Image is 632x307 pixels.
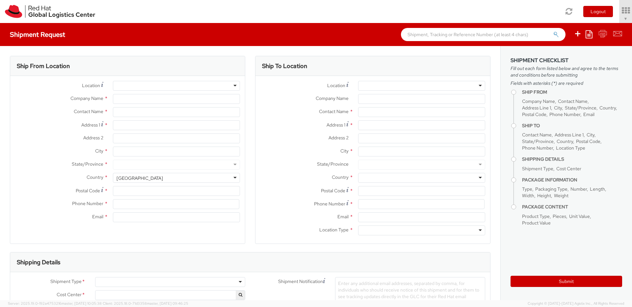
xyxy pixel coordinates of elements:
span: Shipment Notification [278,278,323,285]
h3: Shipment Checklist [511,58,622,63]
span: Contact Name [319,108,349,114]
h4: Shipping Details [522,157,622,162]
img: rh-logistics-00dfa346123c4ec078e1.svg [5,5,95,18]
span: State/Province [317,161,349,167]
div: [GEOGRAPHIC_DATA] [117,175,163,181]
span: City [587,132,594,138]
span: Company Name [522,98,555,104]
span: Length [590,186,605,192]
button: Submit [511,276,622,287]
span: Contact Name [558,98,588,104]
span: Country [87,174,103,180]
h3: Ship From Location [17,63,70,69]
h3: Shipping Details [17,259,60,266]
span: Shipment Type [522,166,553,172]
h4: Package Content [522,204,622,209]
input: Shipment, Tracking or Reference Number (at least 4 chars) [401,28,566,41]
span: Shipment Type [50,278,82,286]
h4: Package Information [522,177,622,182]
span: Address 1 [327,122,345,128]
span: Location Type [319,227,349,233]
span: Fill out each form listed below and agree to the terms and conditions before submitting [511,65,622,78]
span: Phone Number [522,145,553,151]
span: Company Name [70,95,103,101]
span: Address 2 [83,135,103,141]
span: State/Province [522,138,554,144]
button: Logout [583,6,613,17]
span: Type [522,186,532,192]
h4: Ship From [522,90,622,95]
span: Location [82,83,100,88]
span: Weight [554,193,568,199]
span: Pieces [553,213,566,219]
span: Address Line 1 [555,132,584,138]
span: Contact Name [522,132,552,138]
span: Server: 2025.19.0-192a4753216 [8,301,102,306]
span: Cost Center [57,291,82,299]
span: State/Province [565,105,596,111]
span: master, [DATE] 10:05:38 [62,301,102,306]
span: Email [92,214,103,220]
span: Address 2 [329,135,349,141]
span: Country [332,174,349,180]
span: Location [327,83,345,88]
span: City [340,148,349,154]
span: Location Type [556,145,585,151]
span: Email [583,111,594,117]
h4: Shipment Request [10,31,65,38]
span: State/Province [72,161,103,167]
span: Width [522,193,534,199]
span: Cost Center [556,166,581,172]
span: Postal Code [576,138,600,144]
span: Phone Number [72,201,103,206]
span: Contact Name [74,108,103,114]
span: Product Type [522,213,550,219]
span: Height [537,193,551,199]
span: Packaging Type [535,186,567,192]
span: Unit Value [569,213,590,219]
span: Email [337,214,349,220]
span: Copyright © [DATE]-[DATE] Agistix Inc., All Rights Reserved [528,301,624,306]
span: City [95,148,103,154]
span: master, [DATE] 09:46:25 [147,301,188,306]
span: Client: 2025.18.0-71d3358 [103,301,188,306]
span: Number [570,186,587,192]
span: Postal Code [522,111,546,117]
span: Address 1 [81,122,100,128]
span: Postal Code [321,188,345,194]
span: Fields with asterisks (*) are required [511,80,622,86]
span: Company Name [316,95,349,101]
span: Product Value [522,220,551,226]
h4: Ship To [522,123,622,128]
span: ▼ [624,16,628,21]
span: Enter any additional email addresses, separated by comma, for individuals who should receive noti... [338,280,479,306]
span: Phone Number [314,201,345,207]
span: City [554,105,562,111]
h3: Ship To Location [262,63,307,69]
span: Address Line 1 [522,105,551,111]
span: Country [599,105,616,111]
span: Phone Number [549,111,580,117]
span: Postal Code [76,188,100,194]
span: Country [557,138,573,144]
